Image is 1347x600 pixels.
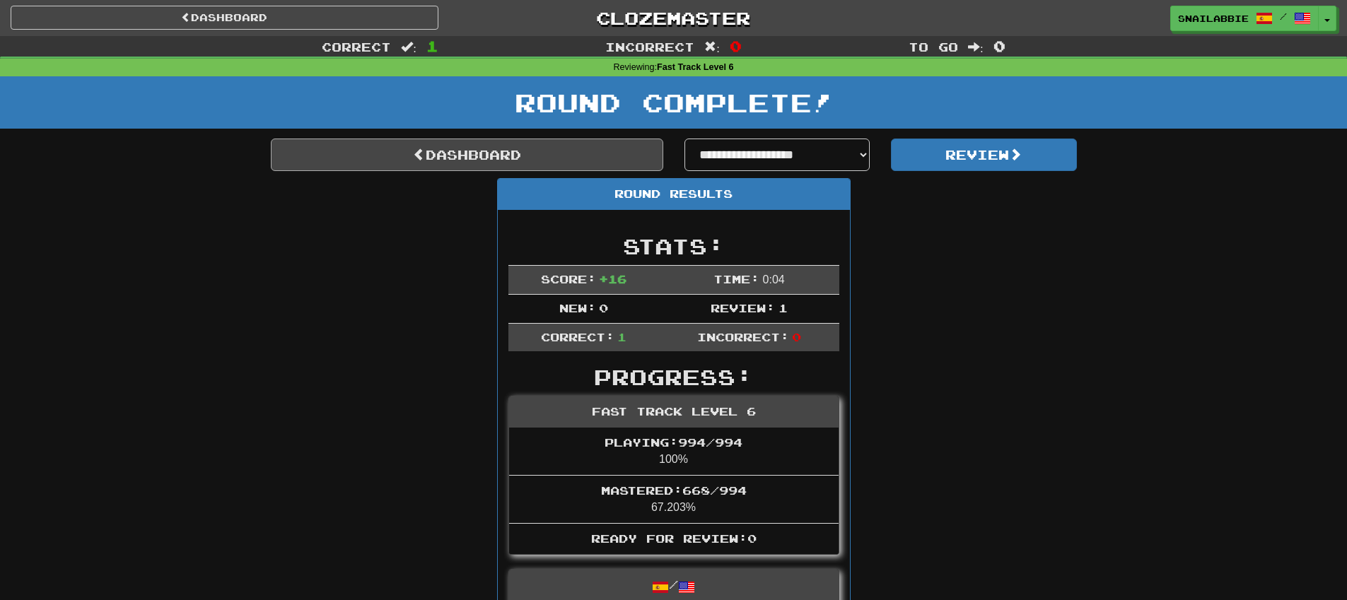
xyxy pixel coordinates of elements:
[401,41,416,53] span: :
[891,139,1077,171] button: Review
[605,435,742,449] span: Playing: 994 / 994
[601,483,747,497] span: Mastered: 668 / 994
[713,272,759,286] span: Time:
[541,272,596,286] span: Score:
[508,235,839,258] h2: Stats:
[498,179,850,210] div: Round Results
[792,330,801,343] span: 0
[605,40,694,54] span: Incorrect
[909,40,958,54] span: To go
[426,37,438,54] span: 1
[697,330,789,343] span: Incorrect:
[711,301,775,314] span: Review:
[1170,6,1319,31] a: Snailabbie /
[730,37,742,54] span: 0
[509,396,839,428] div: Fast Track Level 6
[617,330,626,343] span: 1
[508,365,839,389] h2: Progress:
[559,301,596,314] span: New:
[599,301,608,314] span: 0
[591,531,757,545] span: Ready for Review: 0
[704,41,720,53] span: :
[541,330,614,343] span: Correct:
[993,37,1005,54] span: 0
[460,6,887,30] a: Clozemaster
[11,6,438,30] a: Dashboard
[779,301,788,314] span: 1
[657,62,734,72] strong: Fast Track Level 6
[1280,11,1287,21] span: /
[322,40,391,54] span: Correct
[968,41,984,53] span: :
[509,428,839,476] li: 100%
[5,88,1342,117] h1: Round Complete!
[1178,12,1249,25] span: Snailabbie
[509,475,839,524] li: 67.203%
[599,272,626,286] span: + 16
[271,139,663,171] a: Dashboard
[763,273,785,286] span: 0 : 0 4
